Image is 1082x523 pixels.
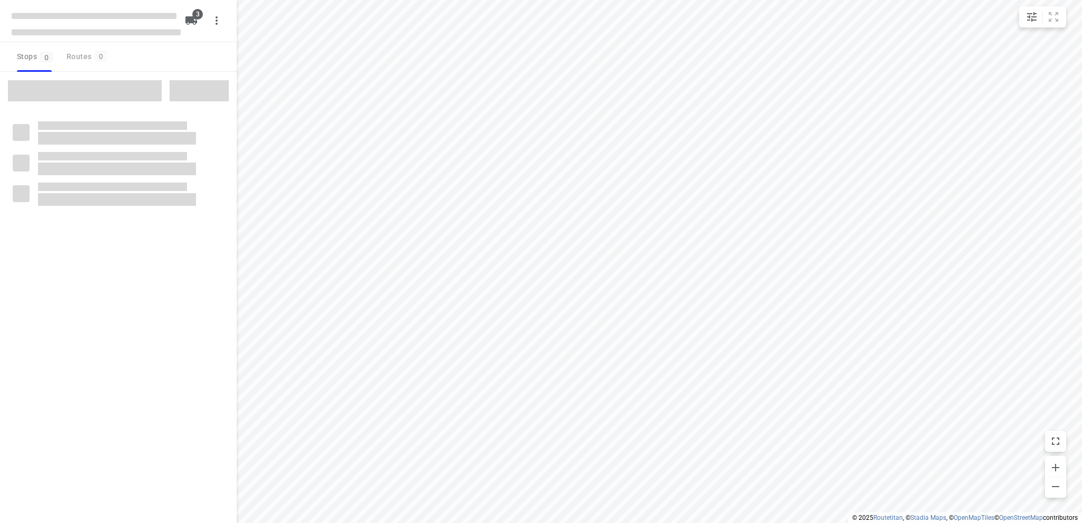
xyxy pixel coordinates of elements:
[954,514,994,521] a: OpenMapTiles
[852,514,1078,521] li: © 2025 , © , © © contributors
[1019,6,1066,27] div: small contained button group
[873,514,903,521] a: Routetitan
[999,514,1043,521] a: OpenStreetMap
[1021,6,1042,27] button: Map settings
[910,514,946,521] a: Stadia Maps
